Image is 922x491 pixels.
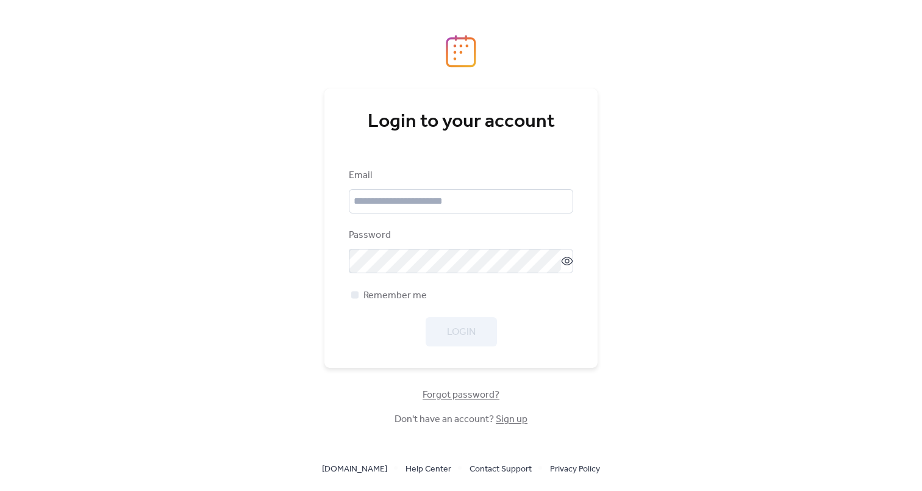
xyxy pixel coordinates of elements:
[470,462,532,477] span: Contact Support
[423,388,499,403] span: Forgot password?
[349,168,571,183] div: Email
[446,35,476,68] img: logo
[322,462,387,477] span: [DOMAIN_NAME]
[406,461,451,476] a: Help Center
[322,461,387,476] a: [DOMAIN_NAME]
[550,462,600,477] span: Privacy Policy
[550,461,600,476] a: Privacy Policy
[349,228,571,243] div: Password
[496,410,527,429] a: Sign up
[363,289,427,303] span: Remember me
[423,392,499,398] a: Forgot password?
[406,462,451,477] span: Help Center
[395,412,527,427] span: Don't have an account?
[470,461,532,476] a: Contact Support
[349,110,573,134] div: Login to your account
